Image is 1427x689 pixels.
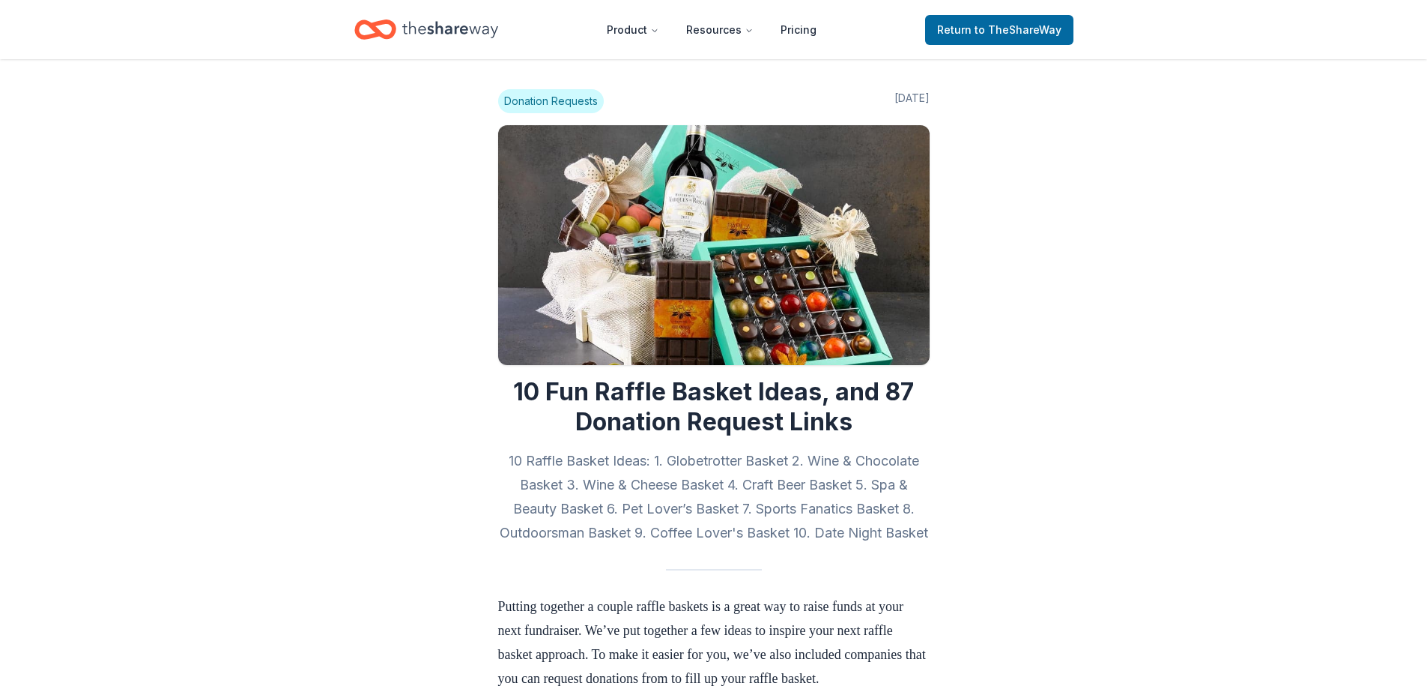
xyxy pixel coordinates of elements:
[925,15,1073,45] a: Returnto TheShareWay
[498,125,930,365] img: Image for 10 Fun Raffle Basket Ideas, and 87 Donation Request Links
[498,377,930,437] h1: 10 Fun Raffle Basket Ideas, and 87 Donation Request Links
[595,12,828,47] nav: Main
[354,12,498,47] a: Home
[937,21,1061,39] span: Return
[975,23,1061,36] span: to TheShareWay
[498,89,604,113] span: Donation Requests
[595,15,671,45] button: Product
[498,449,930,545] h2: 10 Raffle Basket Ideas: 1. Globetrotter Basket 2. Wine & Chocolate Basket 3. Wine & Cheese Basket...
[769,15,828,45] a: Pricing
[674,15,766,45] button: Resources
[894,89,930,113] span: [DATE]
